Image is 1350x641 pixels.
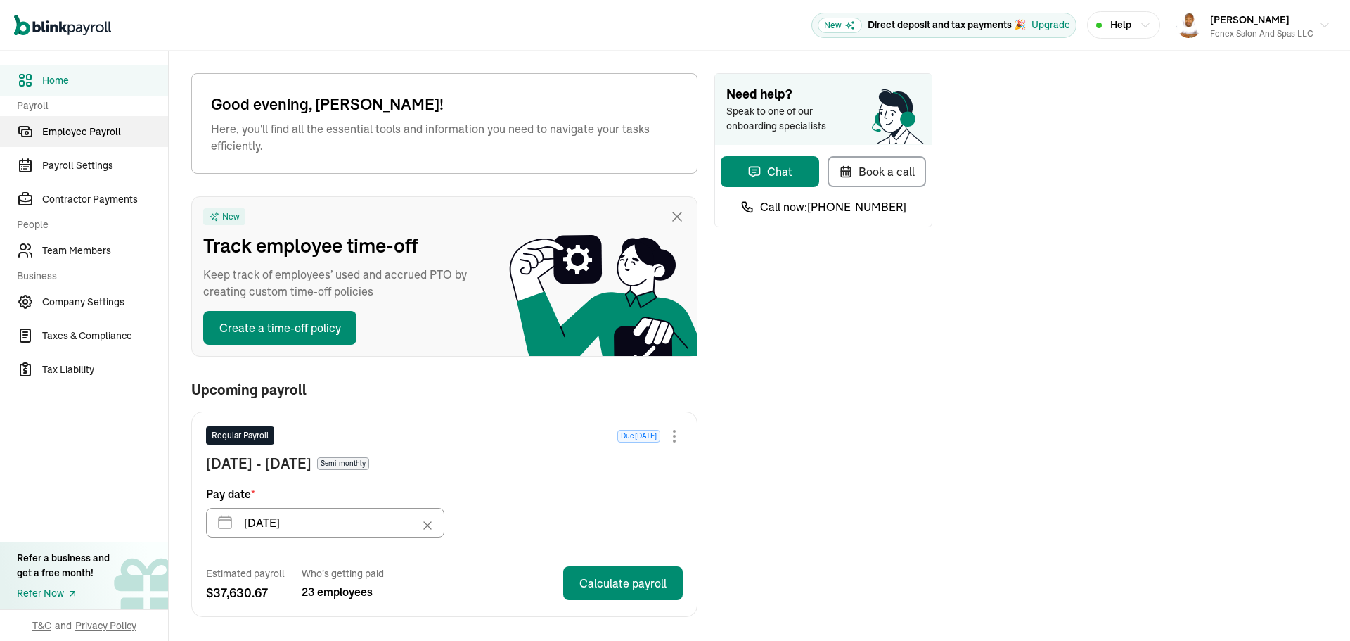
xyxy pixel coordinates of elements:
span: T&C [32,618,51,633]
div: Book a call [839,163,915,180]
span: Payroll [17,99,160,113]
span: Employee Payroll [42,125,168,139]
span: Taxes & Compliance [42,329,168,343]
iframe: Chat Widget [1116,489,1350,641]
span: Who’s getting paid [302,566,384,580]
span: Business [17,269,160,284]
span: 23 employees [302,583,384,600]
a: Refer Now [17,586,110,601]
span: Help [1110,18,1131,32]
button: Chat [721,156,819,187]
input: XX/XX/XX [206,508,444,538]
span: New [818,18,862,33]
span: Privacy Policy [75,618,136,633]
span: Tax Liability [42,362,168,377]
span: Speak to one of our onboarding specialists [726,104,846,134]
button: Book a call [828,156,926,187]
button: Upgrade [1031,18,1070,32]
span: $ 37,630.67 [206,583,285,602]
span: Keep track of employees’ used and accrued PTO by creating custom time-off policies [203,266,484,300]
span: Due [DATE] [617,430,660,443]
span: Call now: [PHONE_NUMBER] [760,198,906,215]
button: Create a time-off policy [203,311,356,345]
span: Semi-monthly [317,457,369,470]
span: People [17,217,160,232]
span: Good evening, [PERSON_NAME]! [211,93,678,116]
div: Refer a business and get a free month! [17,551,110,580]
span: Team Members [42,243,168,258]
span: Contractor Payments [42,192,168,207]
nav: Global [14,5,111,46]
span: Need help? [726,85,920,104]
span: [PERSON_NAME] [1210,13,1290,26]
button: [PERSON_NAME]Fenex Salon and Spas LLC [1171,8,1336,43]
p: Direct deposit and tax payments 🎉 [868,18,1026,32]
span: Here, you'll find all the essential tools and information you need to navigate your tasks efficie... [211,120,678,154]
div: Chat [747,163,792,180]
span: Regular Payroll [212,429,269,442]
div: Fenex Salon and Spas LLC [1210,27,1313,40]
span: Company Settings [42,295,168,310]
span: [DATE] - [DATE] [206,453,311,474]
span: New [222,211,240,222]
span: Home [42,73,168,88]
span: Upcoming payroll [191,382,307,398]
span: Estimated payroll [206,566,285,580]
span: Pay date [206,485,255,502]
button: Calculate payroll [563,566,683,600]
span: Payroll Settings [42,158,168,173]
button: Help [1087,11,1160,39]
span: Track employee time-off [203,231,484,260]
